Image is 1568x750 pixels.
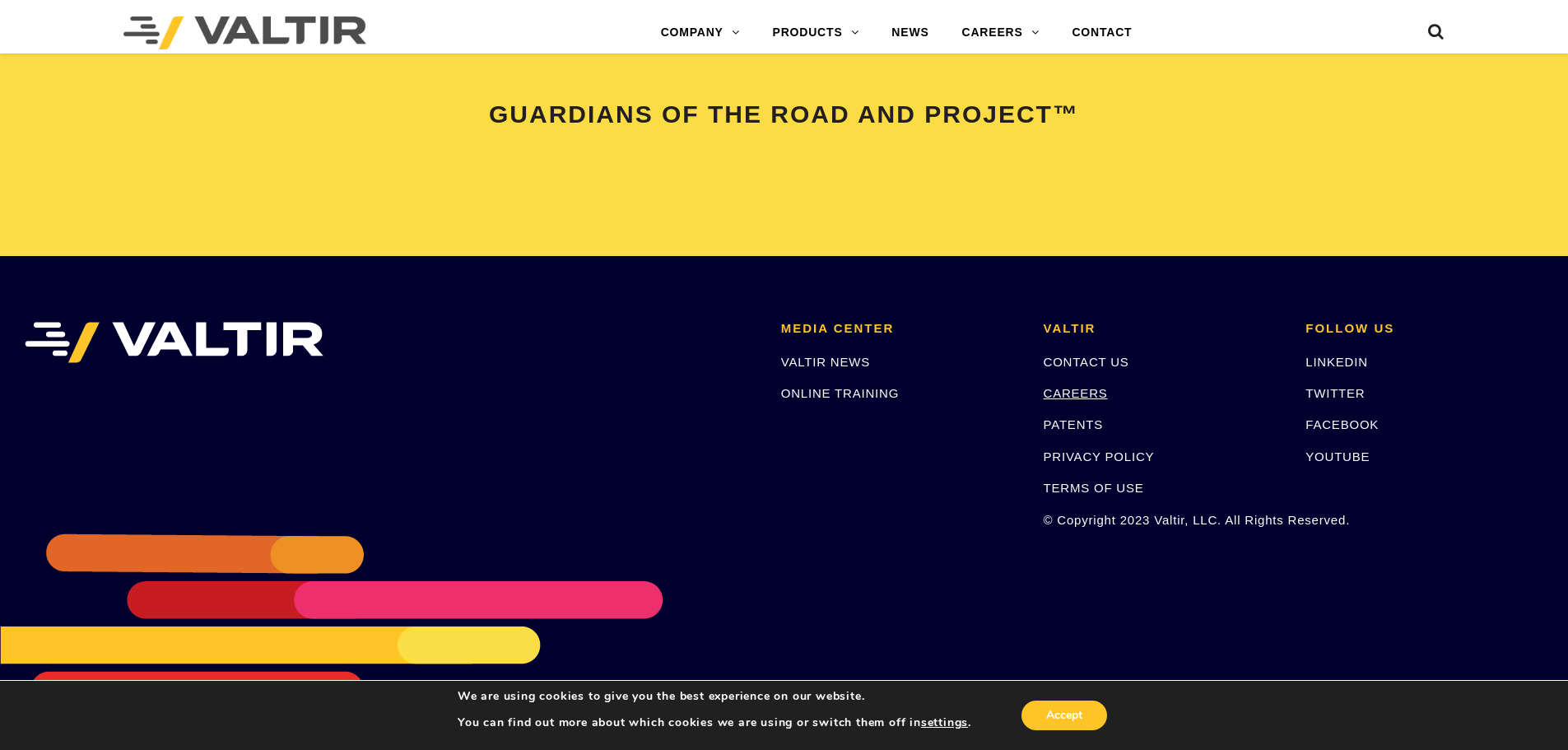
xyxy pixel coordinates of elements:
img: Valtir [123,16,366,49]
a: LINKEDIN [1305,355,1368,369]
p: © Copyright 2023 Valtir, LLC. All Rights Reserved. [1044,510,1282,529]
a: CONTACT US [1044,355,1129,369]
a: CAREERS [1044,386,1108,400]
a: NEWS [875,16,945,49]
button: settings [921,715,968,730]
a: CAREERS [946,16,1056,49]
h2: FOLLOW US [1305,322,1543,336]
a: ONLINE TRAINING [781,386,899,400]
a: COMPANY [644,16,756,49]
a: TERMS OF USE [1044,481,1144,495]
img: VALTIR [25,322,323,363]
a: FACEBOOK [1305,417,1379,431]
a: TWITTER [1305,386,1365,400]
a: PRIVACY POLICY [1044,450,1155,464]
h2: MEDIA CENTER [781,322,1019,336]
span: GUARDIANS OF THE ROAD AND PROJECT™ [489,100,1079,128]
p: You can find out more about which cookies we are using or switch them off in . [458,715,971,730]
h2: VALTIR [1044,322,1282,336]
a: YOUTUBE [1305,450,1370,464]
button: Accept [1021,701,1107,730]
a: PRODUCTS [756,16,876,49]
a: CONTACT [1055,16,1148,49]
a: VALTIR NEWS [781,355,870,369]
p: We are using cookies to give you the best experience on our website. [458,689,971,704]
a: PATENTS [1044,417,1104,431]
